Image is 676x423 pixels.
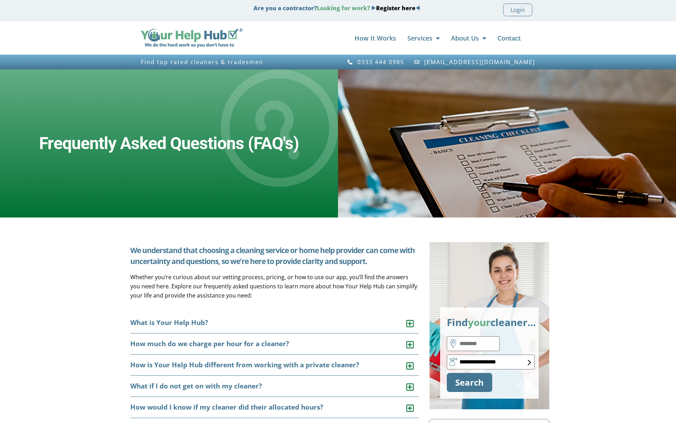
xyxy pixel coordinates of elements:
a: 0333 444 0985 [347,59,404,65]
a: How much do we charge per hour for a cleaner? [130,339,289,348]
div: How is Your Help Hub different from working with a private cleaner? [130,355,419,376]
div: What is Your Help Hub? [130,312,419,333]
a: How is Your Help Hub different from working with a private cleaner? [130,360,359,369]
p: Find cleaner… [447,314,532,330]
h3: Find top rated cleaners & tradesmen [141,59,334,65]
a: About Us [451,31,486,45]
a: Contact [497,31,521,45]
span: 0333 444 0985 [356,59,404,65]
span: Looking for work? [317,4,370,12]
a: Services [407,31,440,45]
span: your [468,315,490,329]
a: How It Works [355,31,396,45]
p: Whether you’re curious about our vetting process, pricing, or how to use our app, you’ll find the... [130,272,419,300]
span: [EMAIL_ADDRESS][DOMAIN_NAME] [423,59,535,65]
img: Blue Arrow - Left [415,6,420,10]
span: Login [511,5,525,14]
a: [EMAIL_ADDRESS][DOMAIN_NAME] [414,59,536,65]
img: Blue Arrow - Right [371,6,376,10]
div: How much do we charge per hour for a cleaner? [130,333,419,355]
h5: We understand that choosing a cleaning service or home help provider can come with uncertainty an... [130,245,419,267]
button: Search [447,373,492,392]
a: Login [503,4,532,16]
div: What if I do not get on with my cleaner? [130,376,419,397]
div: How would I know if my cleaner did their allocated hours? [130,397,419,418]
a: How would I know if my cleaner did their allocated hours? [130,403,323,412]
a: What is Your Help Hub? [130,318,208,327]
h2: Frequently Asked Questions (FAQ's) [39,133,299,154]
img: FAQs - select box form [528,360,531,365]
a: What if I do not get on with my cleaner? [130,381,262,391]
nav: Menu [250,31,521,45]
a: Register here [376,4,415,12]
strong: Are you a contractor? [254,4,420,12]
img: Your Help Hub Wide Logo [141,29,243,48]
